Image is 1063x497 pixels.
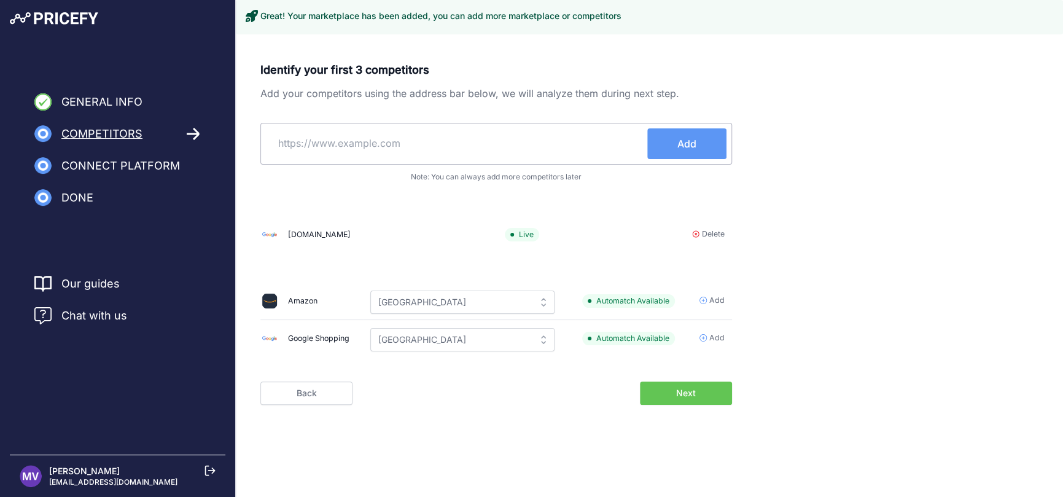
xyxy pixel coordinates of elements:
[61,93,142,111] span: General Info
[640,382,732,405] button: Next
[677,136,696,151] span: Add
[505,228,539,242] span: Live
[61,189,93,206] span: Done
[266,128,647,158] input: https://www.example.com
[288,333,349,345] div: Google Shopping
[647,128,726,159] button: Add
[49,477,177,487] p: [EMAIL_ADDRESS][DOMAIN_NAME]
[61,157,180,174] span: Connect Platform
[676,387,696,399] span: Next
[260,382,352,405] a: Back
[370,328,555,351] input: Please select a country
[370,291,555,314] input: Please select a country
[582,332,675,346] span: Automatch Available
[288,295,317,307] div: Amazon
[49,465,177,477] p: [PERSON_NAME]
[34,307,127,324] a: Chat with us
[10,12,98,25] img: Pricefy Logo
[260,86,732,101] p: Add your competitors using the address bar below, we will analyze them during next step.
[61,307,127,324] span: Chat with us
[702,229,725,240] span: Delete
[260,172,732,182] p: Note: You can always add more competitors later
[709,332,725,344] span: Add
[61,275,120,292] a: Our guides
[582,294,675,308] span: Automatch Available
[260,10,621,22] h3: Great! Your marketplace has been added, you can add more marketplace or competitors
[61,125,142,143] span: Competitors
[260,61,732,79] p: Identify your first 3 competitors
[288,229,351,241] div: [DOMAIN_NAME]
[709,295,725,307] span: Add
